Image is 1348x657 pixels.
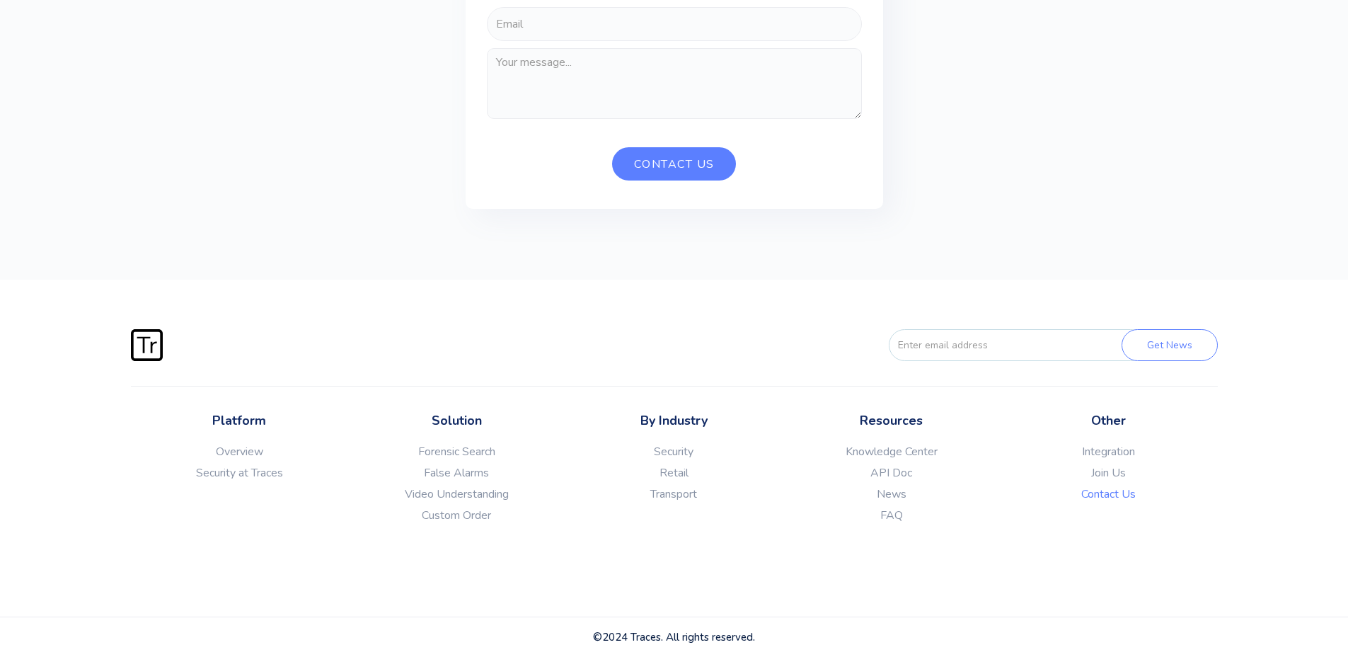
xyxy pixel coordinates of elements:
a: Join Us [1000,466,1217,480]
div: ©2024 Traces. All rights reserved. [67,630,1281,644]
a: Security at Traces [131,466,348,480]
a: Overview [131,445,348,459]
a: News [783,487,1000,501]
a: API Doc [783,466,1000,480]
a: Video Understanding [348,487,565,501]
input: Email [487,7,862,41]
img: Traces Logo [131,329,163,361]
p: Platform [131,411,348,430]
p: Other [1000,411,1217,430]
a: Contact Us [1000,487,1217,501]
a: Security [565,445,783,459]
a: Custom Order [348,508,565,522]
p: Solution [348,411,565,430]
a: Retail [565,466,783,480]
form: FORM-EMAIL-FOOTER [864,329,1218,361]
input: Enter email address [889,329,1146,361]
input: Get News [1122,329,1218,361]
a: Forensic Search [348,445,565,459]
input: Contact Us [612,147,736,181]
a: Transport [565,487,783,501]
p: Resources [783,411,1000,430]
a: False Alarms [348,466,565,480]
p: By Industry [565,411,783,430]
a: Knowledge Center [783,445,1000,459]
a: Integration [1000,445,1217,459]
a: FAQ [783,508,1000,522]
